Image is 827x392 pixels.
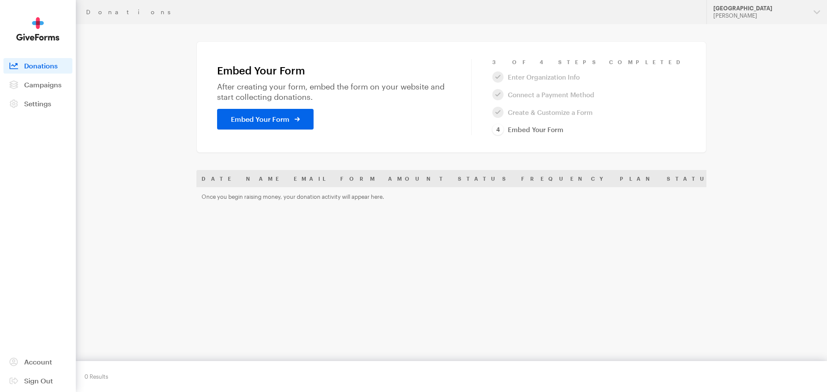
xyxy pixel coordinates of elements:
th: Email [289,170,335,187]
a: Campaigns [3,77,72,93]
th: Form [335,170,383,187]
th: Amount [383,170,453,187]
th: Status [453,170,516,187]
span: Account [24,358,52,366]
th: Plan Status [615,170,725,187]
th: Date [196,170,241,187]
a: Embed Your Form [217,109,314,130]
span: Embed Your Form [231,114,289,124]
span: Sign Out [24,377,53,385]
div: [GEOGRAPHIC_DATA] [713,5,807,12]
div: 0 Results [84,370,108,383]
a: Account [3,354,72,370]
div: 3 of 4 Steps Completed [492,59,686,65]
span: Donations [24,62,58,70]
a: Donations [3,58,72,74]
a: Sign Out [3,373,72,389]
img: GiveForms [16,17,59,41]
a: Embed Your Form [492,124,563,136]
th: Name [241,170,289,187]
p: After creating your form, embed the form on your website and start collecting donations. [217,82,451,102]
span: Settings [24,99,51,108]
div: [PERSON_NAME] [713,12,807,19]
th: Frequency [516,170,615,187]
span: Campaigns [24,80,62,89]
h1: Embed Your Form [217,65,451,77]
a: Settings [3,96,72,111]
